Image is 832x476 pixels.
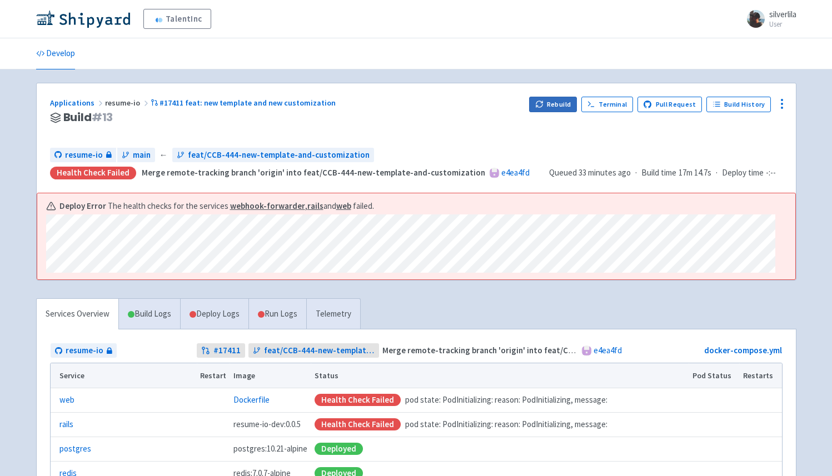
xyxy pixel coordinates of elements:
a: Develop [36,38,75,69]
a: feat/CCB-444-new-template-and-customization [172,148,374,163]
th: Service [51,363,197,388]
a: #17411 feat: new template and new customization [151,98,338,108]
a: rails [307,201,323,211]
span: Build [63,111,113,124]
a: Applications [50,98,105,108]
span: resume-io-dev:0.0.5 [233,418,301,431]
a: resume-io [51,343,117,358]
div: Health check failed [315,418,401,430]
span: -:-- [766,167,776,179]
a: Build History [706,97,771,112]
span: Build time [641,167,676,179]
th: Pod Status [689,363,739,388]
span: feat/CCB-444-new-template-and-customization [264,344,375,357]
small: User [769,21,796,28]
div: Health check failed [315,394,401,406]
a: Pull Request [637,97,703,112]
strong: Merge remote-tracking branch 'origin' into feat/CCB-444-new-template-and-customization [142,167,485,178]
span: Deploy time [722,167,764,179]
div: pod state: PodInitializing: reason: PodInitializing, message: [315,418,685,431]
a: Services Overview [37,299,118,329]
a: main [117,148,155,163]
span: resume-io [105,98,151,108]
a: docker-compose.yml [704,345,782,355]
a: resume-io [50,148,116,163]
span: main [133,149,151,162]
a: #17411 [197,343,245,358]
span: Queued [549,167,631,178]
a: TalentInc [143,9,211,29]
a: Run Logs [248,299,306,329]
div: Health check failed [50,167,136,179]
span: ← [160,149,168,162]
strong: Merge remote-tracking branch 'origin' into feat/CCB-444-new-template-and-customization [382,345,726,355]
time: 33 minutes ago [579,167,631,178]
span: resume-io [65,149,103,162]
a: web [59,394,74,407]
a: Deploy Logs [180,299,248,329]
a: silverlila User [740,10,796,28]
th: Status [311,363,689,388]
span: postgres:10.21-alpine [233,443,307,455]
a: web [336,201,351,211]
a: postgres [59,443,91,455]
a: rails [59,418,73,431]
span: silverlila [769,9,796,19]
span: resume-io [66,344,103,357]
a: webhook-forwarder [230,201,305,211]
div: · · [549,167,783,179]
span: # 13 [92,109,113,125]
button: Rebuild [529,97,577,112]
th: Image [230,363,311,388]
strong: # 17411 [213,344,241,357]
span: feat/CCB-444-new-template-and-customization [188,149,370,162]
div: Deployed [315,443,363,455]
a: Dockerfile [233,394,270,405]
span: 17m 14.7s [679,167,711,179]
th: Restart [197,363,230,388]
th: Restarts [739,363,781,388]
b: Deploy Error [59,200,106,213]
a: Terminal [581,97,633,112]
a: Build Logs [119,299,180,329]
div: pod state: PodInitializing: reason: PodInitializing, message: [315,394,685,407]
img: Shipyard logo [36,10,130,28]
a: feat/CCB-444-new-template-and-customization [248,343,379,358]
a: e4ea4fd [501,167,530,178]
span: The health checks for the services , and failed. [108,200,374,213]
a: Telemetry [306,299,360,329]
a: e4ea4fd [594,345,622,355]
